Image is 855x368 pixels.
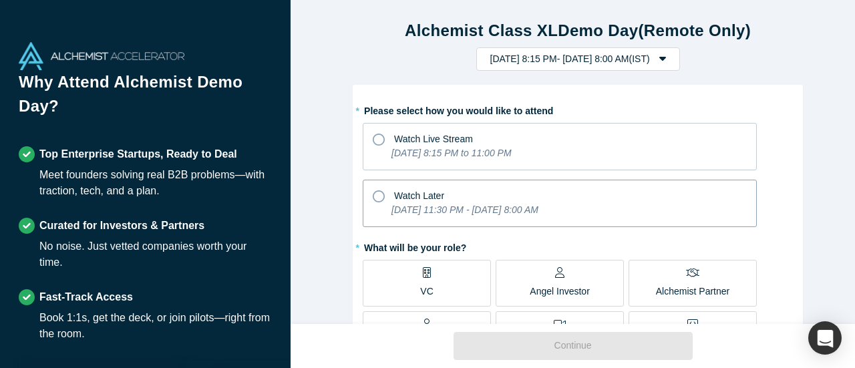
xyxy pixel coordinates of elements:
strong: Curated for Investors & Partners [39,220,204,231]
i: [DATE] 11:30 PM - [DATE] 8:00 AM [391,204,538,215]
label: Please select how you would like to attend [363,100,793,118]
button: [DATE] 8:15 PM- [DATE] 8:00 AM(IST) [476,47,680,71]
label: What will be your role? [363,236,793,255]
p: Alchemist Partner [656,285,729,299]
img: Alchemist Accelerator Logo [19,42,184,70]
button: Continue [454,332,693,360]
div: No noise. Just vetted companies worth your time. [39,238,272,270]
strong: Alchemist Class XL Demo Day (Remote Only) [405,21,751,39]
strong: Top Enterprise Startups, Ready to Deal [39,148,237,160]
span: Watch Later [394,190,444,201]
strong: Fast-Track Access [39,291,133,303]
p: Angel Investor [530,285,590,299]
div: Book 1:1s, get the deck, or join pilots—right from the room. [39,310,272,342]
h1: Why Attend Alchemist Demo Day? [19,70,272,128]
i: [DATE] 8:15 PM to 11:00 PM [391,148,511,158]
span: Watch Live Stream [394,134,473,144]
div: Meet founders solving real B2B problems—with traction, tech, and a plan. [39,167,272,199]
p: VC [420,285,433,299]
